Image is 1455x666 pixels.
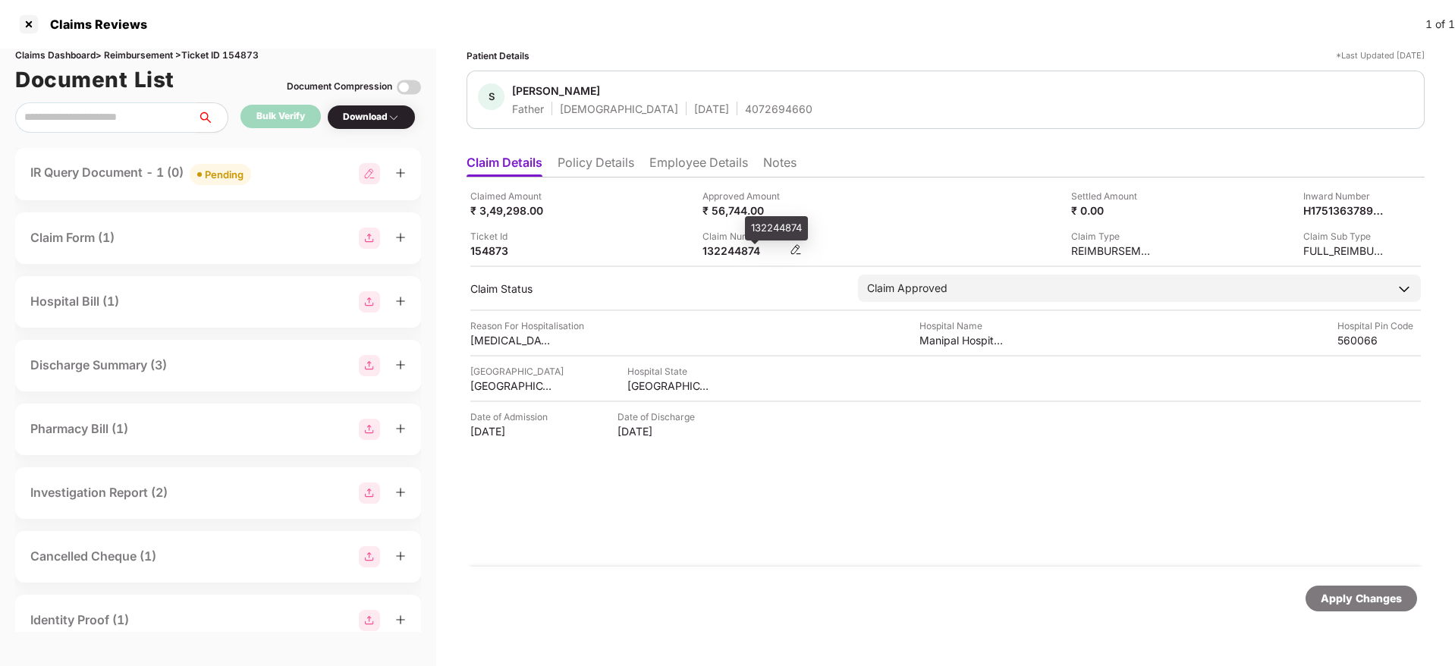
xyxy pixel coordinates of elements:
[30,356,167,375] div: Discharge Summary (3)
[627,364,711,379] div: Hospital State
[359,610,380,631] img: svg+xml;base64,PHN2ZyBpZD0iR3JvdXBfMjg4MTMiIGRhdGEtbmFtZT0iR3JvdXAgMjg4MTMiIHhtbG5zPSJodHRwOi8vd3...
[1337,333,1421,347] div: 560066
[558,155,634,177] li: Policy Details
[30,228,115,247] div: Claim Form (1)
[30,292,119,311] div: Hospital Bill (1)
[1425,16,1455,33] div: 1 of 1
[1303,189,1387,203] div: Inward Number
[470,319,584,333] div: Reason For Hospitalisation
[1303,243,1387,258] div: FULL_REIMBURSEMENT
[694,102,729,116] div: [DATE]
[1071,203,1155,218] div: ₹ 0.00
[763,155,797,177] li: Notes
[30,611,129,630] div: Identity Proof (1)
[1071,189,1155,203] div: Settled Amount
[1397,281,1412,297] img: downArrowIcon
[30,419,128,438] div: Pharmacy Bill (1)
[512,83,600,98] div: [PERSON_NAME]
[512,102,544,116] div: Father
[478,83,504,110] div: S
[343,110,400,124] div: Download
[287,80,392,94] div: Document Compression
[395,551,406,561] span: plus
[560,102,678,116] div: [DEMOGRAPHIC_DATA]
[618,410,701,424] div: Date of Discharge
[702,203,786,218] div: ₹ 56,744.00
[359,291,380,313] img: svg+xml;base64,PHN2ZyBpZD0iR3JvdXBfMjg4MTMiIGRhdGEtbmFtZT0iR3JvdXAgMjg4MTMiIHhtbG5zPSJodHRwOi8vd3...
[618,424,701,438] div: [DATE]
[1071,229,1155,243] div: Claim Type
[196,112,228,124] span: search
[397,75,421,99] img: svg+xml;base64,PHN2ZyBpZD0iVG9nZ2xlLTMyeDMyIiB4bWxucz0iaHR0cDovL3d3dy53My5vcmcvMjAwMC9zdmciIHdpZH...
[470,333,554,347] div: [MEDICAL_DATA]
[395,296,406,306] span: plus
[702,229,802,243] div: Claim Number
[30,483,168,502] div: Investigation Report (2)
[395,423,406,434] span: plus
[30,547,156,566] div: Cancelled Cheque (1)
[470,229,554,243] div: Ticket Id
[256,109,305,124] div: Bulk Verify
[470,203,554,218] div: ₹ 3,49,298.00
[867,280,947,297] div: Claim Approved
[1336,49,1425,63] div: *Last Updated [DATE]
[1303,203,1387,218] div: H175136378948495180
[649,155,748,177] li: Employee Details
[1337,319,1421,333] div: Hospital Pin Code
[30,163,251,185] div: IR Query Document - 1 (0)
[359,482,380,504] img: svg+xml;base64,PHN2ZyBpZD0iR3JvdXBfMjg4MTMiIGRhdGEtbmFtZT0iR3JvdXAgMjg4MTMiIHhtbG5zPSJodHRwOi8vd3...
[470,410,554,424] div: Date of Admission
[395,232,406,243] span: plus
[395,360,406,370] span: plus
[41,17,147,32] div: Claims Reviews
[359,163,380,184] img: svg+xml;base64,PHN2ZyB3aWR0aD0iMjgiIGhlaWdodD0iMjgiIHZpZXdCb3g9IjAgMCAyOCAyOCIgZmlsbD0ibm9uZSIgeG...
[790,243,802,256] img: svg+xml;base64,PHN2ZyBpZD0iRWRpdC0zMngzMiIgeG1sbnM9Imh0dHA6Ly93d3cudzMub3JnLzIwMDAvc3ZnIiB3aWR0aD...
[745,216,808,240] div: 132244874
[702,189,786,203] div: Approved Amount
[919,333,1003,347] div: Manipal Hospitals Pvt Ltd
[702,243,786,258] div: 132244874
[470,424,554,438] div: [DATE]
[1071,243,1155,258] div: REIMBURSEMENT
[359,546,380,567] img: svg+xml;base64,PHN2ZyBpZD0iR3JvdXBfMjg4MTMiIGRhdGEtbmFtZT0iR3JvdXAgMjg4MTMiIHhtbG5zPSJodHRwOi8vd3...
[627,379,711,393] div: [GEOGRAPHIC_DATA]
[359,355,380,376] img: svg+xml;base64,PHN2ZyBpZD0iR3JvdXBfMjg4MTMiIGRhdGEtbmFtZT0iR3JvdXAgMjg4MTMiIHhtbG5zPSJodHRwOi8vd3...
[1303,229,1387,243] div: Claim Sub Type
[395,487,406,498] span: plus
[470,379,554,393] div: [GEOGRAPHIC_DATA]
[15,63,174,96] h1: Document List
[359,228,380,249] img: svg+xml;base64,PHN2ZyBpZD0iR3JvdXBfMjg4MTMiIGRhdGEtbmFtZT0iR3JvdXAgMjg4MTMiIHhtbG5zPSJodHRwOi8vd3...
[15,49,421,63] div: Claims Dashboard > Reimbursement > Ticket ID 154873
[388,112,400,124] img: svg+xml;base64,PHN2ZyBpZD0iRHJvcGRvd24tMzJ4MzIiIHhtbG5zPSJodHRwOi8vd3d3LnczLm9yZy8yMDAwL3N2ZyIgd2...
[359,419,380,440] img: svg+xml;base64,PHN2ZyBpZD0iR3JvdXBfMjg4MTMiIGRhdGEtbmFtZT0iR3JvdXAgMjg4MTMiIHhtbG5zPSJodHRwOi8vd3...
[919,319,1003,333] div: Hospital Name
[467,155,542,177] li: Claim Details
[470,281,843,296] div: Claim Status
[196,102,228,133] button: search
[205,167,244,182] div: Pending
[470,243,554,258] div: 154873
[395,168,406,178] span: plus
[470,364,564,379] div: [GEOGRAPHIC_DATA]
[1321,590,1402,607] div: Apply Changes
[745,102,812,116] div: 4072694660
[395,614,406,625] span: plus
[467,49,530,63] div: Patient Details
[470,189,554,203] div: Claimed Amount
